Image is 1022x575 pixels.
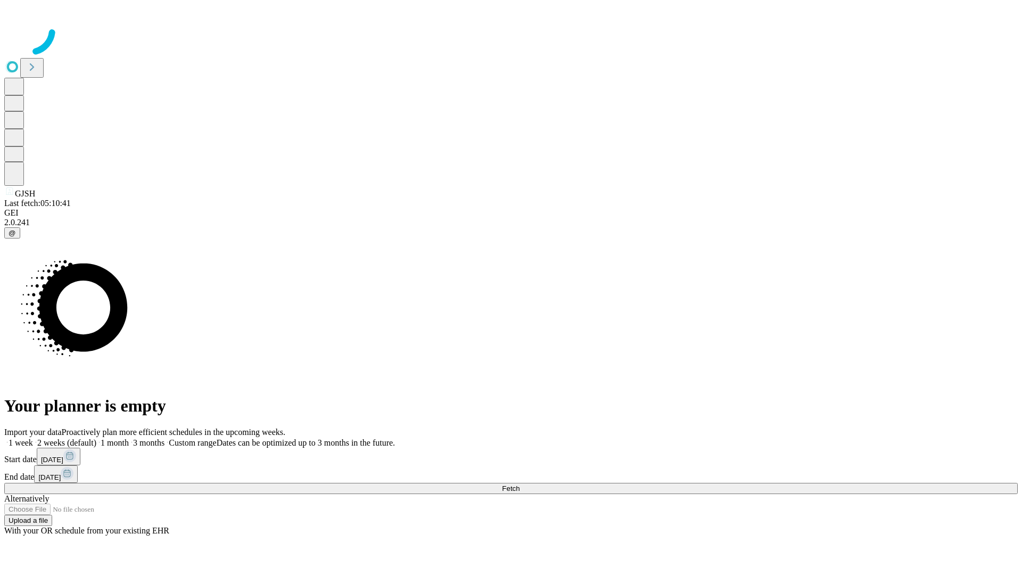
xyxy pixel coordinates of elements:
[4,494,49,503] span: Alternatively
[41,456,63,464] span: [DATE]
[133,438,164,447] span: 3 months
[101,438,129,447] span: 1 month
[37,448,80,465] button: [DATE]
[4,208,1018,218] div: GEI
[37,438,96,447] span: 2 weeks (default)
[4,526,169,535] span: With your OR schedule from your existing EHR
[9,438,33,447] span: 1 week
[38,473,61,481] span: [DATE]
[4,428,62,437] span: Import your data
[4,218,1018,227] div: 2.0.241
[4,483,1018,494] button: Fetch
[15,189,35,198] span: GJSH
[4,396,1018,416] h1: Your planner is empty
[4,448,1018,465] div: Start date
[62,428,285,437] span: Proactively plan more efficient schedules in the upcoming weeks.
[4,515,52,526] button: Upload a file
[502,484,520,492] span: Fetch
[4,465,1018,483] div: End date
[4,199,71,208] span: Last fetch: 05:10:41
[217,438,395,447] span: Dates can be optimized up to 3 months in the future.
[169,438,216,447] span: Custom range
[34,465,78,483] button: [DATE]
[9,229,16,237] span: @
[4,227,20,239] button: @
